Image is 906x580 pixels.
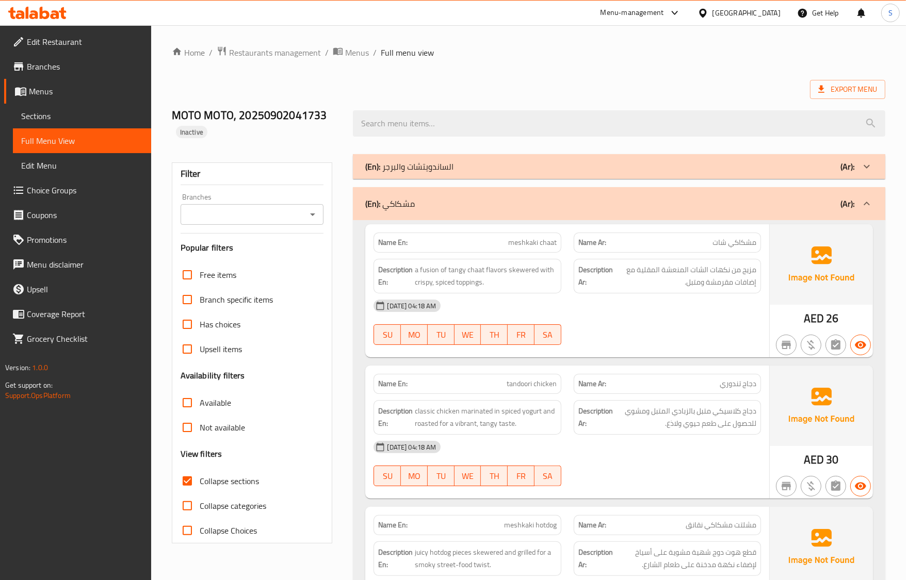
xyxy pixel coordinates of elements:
[801,476,821,496] button: Purchased item
[615,546,756,571] span: قطع هوت دوج شهية مشوية على أسياخ لإضفاء نكهة مدخنة على طعام الشارع.
[378,546,413,571] strong: Description En:
[200,524,257,537] span: Collapse Choices
[200,500,266,512] span: Collapse categories
[374,324,401,345] button: SU
[535,466,561,486] button: SA
[818,83,877,96] span: Export Menu
[826,476,846,496] button: Not has choices
[21,159,143,172] span: Edit Menu
[4,227,151,252] a: Promotions
[840,159,854,174] b: (Ar):
[353,110,885,137] input: search
[4,302,151,326] a: Coverage Report
[432,469,450,484] span: TU
[459,327,477,342] span: WE
[29,85,143,97] span: Menus
[21,135,143,147] span: Full Menu View
[378,263,413,289] strong: Description En:
[485,469,504,484] span: TH
[373,46,377,59] li: /
[383,442,440,452] span: [DATE] 04:18 AM
[4,178,151,203] a: Choice Groups
[776,335,797,355] button: Not branch specific item
[804,450,824,470] span: AED
[401,324,428,345] button: MO
[508,466,535,486] button: FR
[209,46,213,59] li: /
[381,46,434,59] span: Full menu view
[401,466,428,486] button: MO
[459,469,477,484] span: WE
[601,7,664,19] div: Menu-management
[415,405,556,430] span: classic chicken marinated in spiced yogurt and roasted for a vibrant, tangy taste.
[578,237,606,248] strong: Name Ar:
[27,333,143,345] span: Grocery Checklist
[508,324,535,345] button: FR
[826,335,846,355] button: Not has choices
[428,466,455,486] button: TU
[217,46,321,59] a: Restaurants management
[181,242,324,254] h3: Popular filters
[686,520,756,531] span: مشلتت مشكاكي نقانق
[415,546,556,571] span: juicy hotdog pieces skewered and grilled for a smoky street-food twist.
[200,396,231,409] span: Available
[776,476,797,496] button: Not branch specific item
[181,370,245,382] h3: Availability filters
[512,327,530,342] span: FR
[365,196,380,211] b: (En):
[21,110,143,122] span: Sections
[713,237,756,248] span: مشكاكي شات
[181,448,222,460] h3: View filters
[27,60,143,73] span: Branches
[365,160,454,173] p: الساندويتشات والبرجر
[4,79,151,104] a: Menus
[176,126,207,138] div: Inactive
[539,469,557,484] span: SA
[415,263,556,289] span: a fusion of tangy chaat flavors skewered with crispy, spiced toppings.
[27,308,143,320] span: Coverage Report
[378,405,413,430] strong: Description En:
[578,546,613,571] strong: Description Ar:
[365,197,415,210] p: مشكاكي
[405,469,424,484] span: MO
[200,475,259,487] span: Collapse sections
[4,54,151,79] a: Branches
[720,378,756,389] span: دجاج تندوري
[378,237,408,248] strong: Name En:
[615,263,756,289] span: مزيج من نكهات الشات المنعشة المقلية مع إضافات مقرمشة ومتبل.
[578,378,606,389] strong: Name Ar:
[888,7,893,19] span: S
[27,258,143,271] span: Menu disclaimer
[485,327,504,342] span: TH
[481,466,508,486] button: TH
[512,469,530,484] span: FR
[827,308,839,328] span: 26
[305,207,320,222] button: Open
[578,520,606,531] strong: Name Ar:
[432,327,450,342] span: TU
[13,104,151,128] a: Sections
[4,326,151,351] a: Grocery Checklist
[535,324,561,345] button: SA
[5,389,71,402] a: Support.OpsPlatform
[481,324,508,345] button: TH
[840,196,854,211] b: (Ar):
[200,318,240,330] span: Has choices
[850,476,871,496] button: Available
[365,159,380,174] b: (En):
[383,301,440,311] span: [DATE] 04:18 AM
[4,29,151,54] a: Edit Restaurant
[4,252,151,277] a: Menu disclaimer
[378,520,408,531] strong: Name En:
[4,277,151,302] a: Upsell
[172,108,341,139] h2: MOTO MOTO, 20250902041733
[32,361,48,374] span: 1.0.0
[405,327,424,342] span: MO
[578,263,613,289] strong: Description Ar:
[508,237,557,248] span: meshkaki chaat
[27,36,143,48] span: Edit Restaurant
[5,361,30,374] span: Version:
[804,308,824,328] span: AED
[770,366,873,446] img: Ae5nvW7+0k+MAAAAAElFTkSuQmCC
[801,335,821,355] button: Purchased item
